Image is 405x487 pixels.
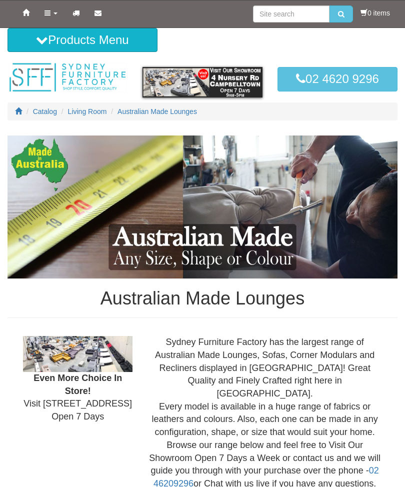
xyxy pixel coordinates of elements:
img: showroom.gif [142,67,262,97]
a: 02 4620 9296 [277,67,397,91]
h1: Australian Made Lounges [7,288,397,308]
img: Sydney Furniture Factory [7,62,127,93]
img: Australian Made Lounges [7,135,397,278]
a: Australian Made Lounges [117,107,197,115]
li: 0 items [360,8,390,18]
b: Even More Choice In Store! [33,373,122,396]
a: Living Room [68,107,107,115]
img: Showroom [23,336,132,372]
button: Products Menu [7,28,157,52]
a: Catalog [33,107,57,115]
input: Site search [253,5,329,22]
div: Visit [STREET_ADDRESS] Open 7 Days [15,336,140,423]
